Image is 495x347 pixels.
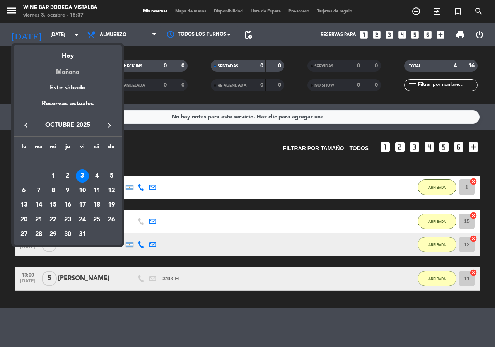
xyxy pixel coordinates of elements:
td: 18 de octubre de 2025 [90,198,104,212]
td: 15 de octubre de 2025 [46,198,60,212]
td: 31 de octubre de 2025 [75,227,90,242]
div: 24 [76,213,89,226]
td: 27 de octubre de 2025 [17,227,31,242]
td: 26 de octubre de 2025 [104,212,119,227]
th: martes [31,142,46,154]
td: 19 de octubre de 2025 [104,198,119,212]
th: miércoles [46,142,60,154]
th: sábado [90,142,104,154]
div: 3 [76,169,89,183]
div: 26 [105,213,118,226]
div: 23 [61,213,74,226]
td: 13 de octubre de 2025 [17,198,31,212]
td: 30 de octubre de 2025 [60,227,75,242]
button: keyboard_arrow_left [19,120,33,130]
div: 28 [32,228,45,241]
td: 17 de octubre de 2025 [75,198,90,212]
div: 22 [46,213,60,226]
td: 24 de octubre de 2025 [75,212,90,227]
td: 20 de octubre de 2025 [17,212,31,227]
div: Mañana [14,61,122,77]
td: 28 de octubre de 2025 [31,227,46,242]
td: 3 de octubre de 2025 [75,169,90,183]
td: 21 de octubre de 2025 [31,212,46,227]
th: jueves [60,142,75,154]
td: 2 de octubre de 2025 [60,169,75,183]
div: 25 [90,213,103,226]
div: 20 [17,213,31,226]
td: 1 de octubre de 2025 [46,169,60,183]
div: 2 [61,169,74,183]
div: 27 [17,228,31,241]
div: 21 [32,213,45,226]
td: 16 de octubre de 2025 [60,198,75,212]
div: 18 [90,198,103,212]
i: keyboard_arrow_left [21,121,31,130]
div: 4 [90,169,103,183]
div: 11 [90,184,103,197]
div: 14 [32,198,45,212]
div: 15 [46,198,60,212]
td: OCT. [17,154,119,169]
td: 14 de octubre de 2025 [31,198,46,212]
td: 7 de octubre de 2025 [31,183,46,198]
div: 5 [105,169,118,183]
th: domingo [104,142,119,154]
div: 1 [46,169,60,183]
div: 12 [105,184,118,197]
div: Hoy [14,45,122,61]
td: 12 de octubre de 2025 [104,183,119,198]
div: 29 [46,228,60,241]
div: 30 [61,228,74,241]
td: 22 de octubre de 2025 [46,212,60,227]
div: 17 [76,198,89,212]
td: 11 de octubre de 2025 [90,183,104,198]
th: lunes [17,142,31,154]
td: 10 de octubre de 2025 [75,183,90,198]
div: 19 [105,198,118,212]
td: 29 de octubre de 2025 [46,227,60,242]
div: Este sábado [14,77,122,99]
div: 8 [46,184,60,197]
div: 16 [61,198,74,212]
div: 6 [17,184,31,197]
span: octubre 2025 [33,120,102,130]
td: 23 de octubre de 2025 [60,212,75,227]
button: keyboard_arrow_right [102,120,116,130]
div: 31 [76,228,89,241]
td: 9 de octubre de 2025 [60,183,75,198]
td: 25 de octubre de 2025 [90,212,104,227]
div: 9 [61,184,74,197]
th: viernes [75,142,90,154]
div: 13 [17,198,31,212]
td: 8 de octubre de 2025 [46,183,60,198]
td: 6 de octubre de 2025 [17,183,31,198]
div: 7 [32,184,45,197]
td: 4 de octubre de 2025 [90,169,104,183]
div: Reservas actuales [14,99,122,115]
td: 5 de octubre de 2025 [104,169,119,183]
i: keyboard_arrow_right [105,121,114,130]
div: 10 [76,184,89,197]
